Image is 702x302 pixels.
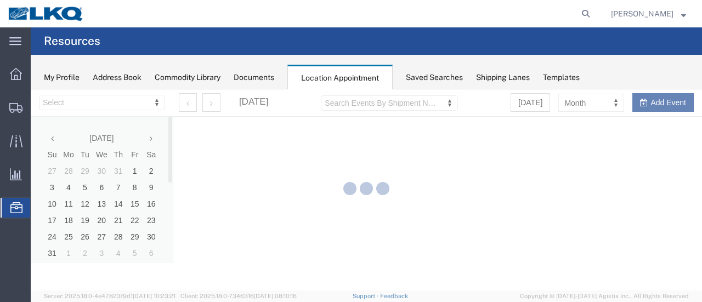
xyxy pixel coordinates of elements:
[353,293,380,299] a: Support
[611,8,673,20] span: Sopha Sam
[406,72,463,83] div: Saved Searches
[44,293,175,299] span: Server: 2025.18.0-4e47823f9d1
[155,72,220,83] div: Commodity Library
[133,293,175,299] span: [DATE] 10:23:21
[543,72,580,83] div: Templates
[180,293,297,299] span: Client: 2025.18.0-7346316
[610,7,687,20] button: [PERSON_NAME]
[44,72,80,83] div: My Profile
[287,65,393,90] div: Location Appointment
[234,72,274,83] div: Documents
[476,72,530,83] div: Shipping Lanes
[254,293,297,299] span: [DATE] 08:10:16
[520,292,689,301] span: Copyright © [DATE]-[DATE] Agistix Inc., All Rights Reserved
[44,27,100,55] h4: Resources
[380,293,408,299] a: Feedback
[8,5,84,22] img: logo
[93,72,141,83] div: Address Book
